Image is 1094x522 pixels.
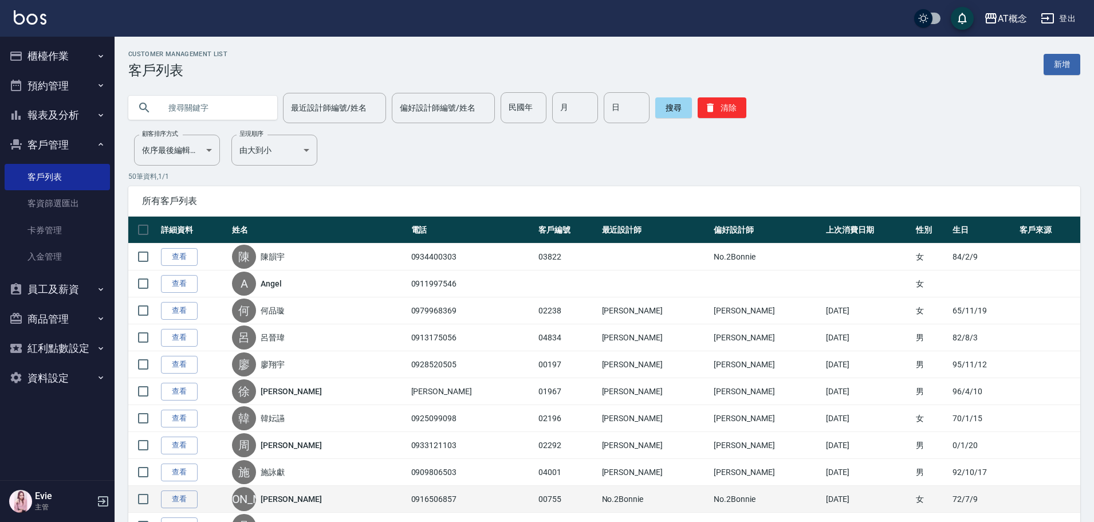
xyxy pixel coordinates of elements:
[5,363,110,393] button: 資料設定
[599,432,711,459] td: [PERSON_NAME]
[232,487,256,511] div: [PERSON_NAME]
[913,351,950,378] td: 男
[128,171,1080,182] p: 50 筆資料, 1 / 1
[998,11,1027,26] div: AT概念
[261,251,285,262] a: 陳韻宇
[655,97,692,118] button: 搜尋
[599,217,711,244] th: 最近設計師
[913,432,950,459] td: 男
[823,217,914,244] th: 上次消費日期
[408,405,536,432] td: 0925099098
[913,378,950,405] td: 男
[1036,8,1080,29] button: 登出
[229,217,408,244] th: 姓名
[5,41,110,71] button: 櫃檯作業
[5,100,110,130] button: 報表及分析
[1017,217,1080,244] th: 客戶來源
[536,351,599,378] td: 00197
[913,244,950,270] td: 女
[536,486,599,513] td: 00755
[711,432,823,459] td: [PERSON_NAME]
[14,10,46,25] img: Logo
[599,486,711,513] td: No.2Bonnie
[5,71,110,101] button: 預約管理
[599,459,711,486] td: [PERSON_NAME]
[950,486,1017,513] td: 72/7/9
[232,325,256,350] div: 呂
[261,439,321,451] a: [PERSON_NAME]
[5,333,110,363] button: 紅利點數設定
[913,459,950,486] td: 男
[599,297,711,324] td: [PERSON_NAME]
[599,351,711,378] td: [PERSON_NAME]
[823,459,914,486] td: [DATE]
[5,274,110,304] button: 員工及薪資
[950,351,1017,378] td: 95/11/12
[711,405,823,432] td: [PERSON_NAME]
[1044,54,1080,75] a: 新增
[913,324,950,351] td: 男
[536,324,599,351] td: 04834
[134,135,220,166] div: 依序最後編輯時間
[261,359,285,370] a: 廖翔宇
[711,244,823,270] td: No.2Bonnie
[142,129,178,138] label: 顧客排序方式
[599,378,711,405] td: [PERSON_NAME]
[158,217,229,244] th: 詳細資料
[5,190,110,217] a: 客資篩選匯出
[950,324,1017,351] td: 82/8/3
[913,405,950,432] td: 女
[950,297,1017,324] td: 65/11/19
[5,130,110,160] button: 客戶管理
[232,299,256,323] div: 何
[261,493,321,505] a: [PERSON_NAME]
[232,379,256,403] div: 徐
[711,324,823,351] td: [PERSON_NAME]
[536,244,599,270] td: 03822
[128,62,227,79] h3: 客戶列表
[160,92,268,123] input: 搜尋關鍵字
[950,432,1017,459] td: 0/1/20
[5,304,110,334] button: 商品管理
[232,460,256,484] div: 施
[232,433,256,457] div: 周
[536,459,599,486] td: 04001
[142,195,1067,207] span: 所有客戶列表
[161,437,198,454] a: 查看
[408,486,536,513] td: 0916506857
[161,248,198,266] a: 查看
[161,275,198,293] a: 查看
[913,217,950,244] th: 性別
[950,217,1017,244] th: 生日
[261,386,321,397] a: [PERSON_NAME]
[35,490,93,502] h5: Evie
[232,406,256,430] div: 韓
[599,405,711,432] td: [PERSON_NAME]
[823,405,914,432] td: [DATE]
[408,244,536,270] td: 0934400303
[161,302,198,320] a: 查看
[711,486,823,513] td: No.2Bonnie
[161,490,198,508] a: 查看
[950,378,1017,405] td: 96/4/10
[823,432,914,459] td: [DATE]
[261,332,285,343] a: 呂晉瑋
[823,297,914,324] td: [DATE]
[239,129,263,138] label: 呈現順序
[408,297,536,324] td: 0979968369
[536,378,599,405] td: 01967
[408,351,536,378] td: 0928520505
[161,410,198,427] a: 查看
[599,324,711,351] td: [PERSON_NAME]
[913,270,950,297] td: 女
[161,464,198,481] a: 查看
[232,352,256,376] div: 廖
[950,459,1017,486] td: 92/10/17
[711,217,823,244] th: 偏好設計師
[408,217,536,244] th: 電話
[913,297,950,324] td: 女
[232,245,256,269] div: 陳
[536,405,599,432] td: 02196
[950,244,1017,270] td: 84/2/9
[823,486,914,513] td: [DATE]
